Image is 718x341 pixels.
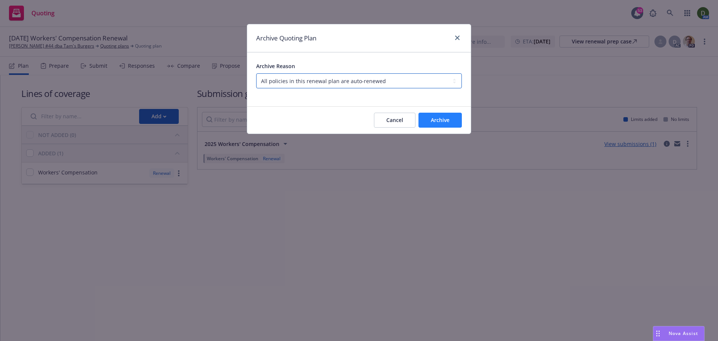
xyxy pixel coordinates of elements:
[653,326,705,341] button: Nova Assist
[256,33,316,43] h1: Archive Quoting Plan
[431,116,449,124] span: Archive
[669,330,698,337] span: Nova Assist
[418,113,462,128] button: Archive
[453,33,462,42] a: close
[386,116,403,124] span: Cancel
[374,113,415,128] button: Cancel
[653,326,663,341] div: Drag to move
[256,63,295,70] span: Archive Reason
